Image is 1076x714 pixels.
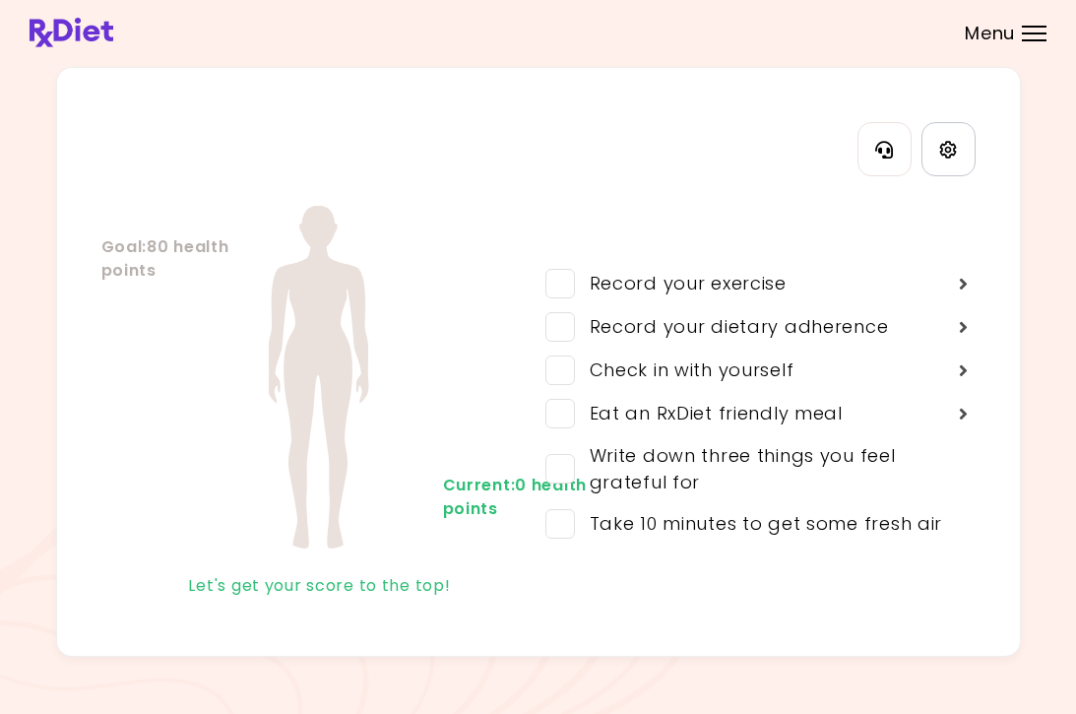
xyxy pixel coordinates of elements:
[575,510,943,537] div: Take 10 minutes to get some fresh air
[575,270,787,296] div: Record your exercise
[101,235,180,283] div: Goal : 80 health points
[965,25,1015,42] span: Menu
[101,570,538,602] div: Let's get your score to the top!
[575,400,843,426] div: Eat an RxDiet friendly meal
[575,357,794,383] div: Check in with yourself
[857,122,912,176] button: Contact Information
[30,18,113,47] img: RxDiet
[921,122,976,176] a: Settings
[575,442,951,495] div: Write down three things you feel grateful for
[575,313,889,340] div: Record your dietary adherence
[443,474,522,521] div: Current : 0 health points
